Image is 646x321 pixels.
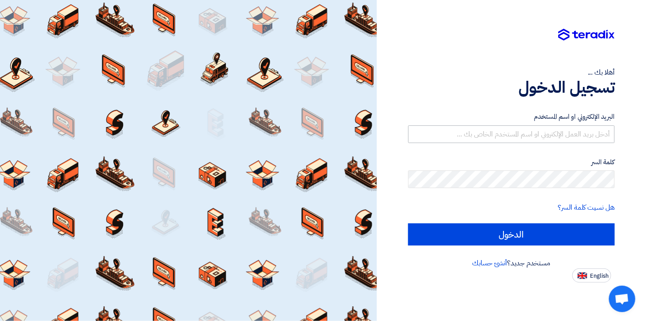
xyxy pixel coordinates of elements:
[408,157,615,167] label: كلمة السر
[408,258,615,268] div: مستخدم جديد؟
[558,202,615,213] a: هل نسيت كلمة السر؟
[408,67,615,78] div: أهلا بك ...
[408,125,615,143] input: أدخل بريد العمل الإلكتروني او اسم المستخدم الخاص بك ...
[408,223,615,245] input: الدخول
[408,78,615,97] h1: تسجيل الدخول
[558,29,615,41] img: Teradix logo
[408,112,615,122] label: البريد الإلكتروني او اسم المستخدم
[609,286,635,312] div: Open chat
[473,258,507,268] a: أنشئ حسابك
[590,273,608,279] span: English
[578,272,587,279] img: en-US.png
[572,268,611,283] button: English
